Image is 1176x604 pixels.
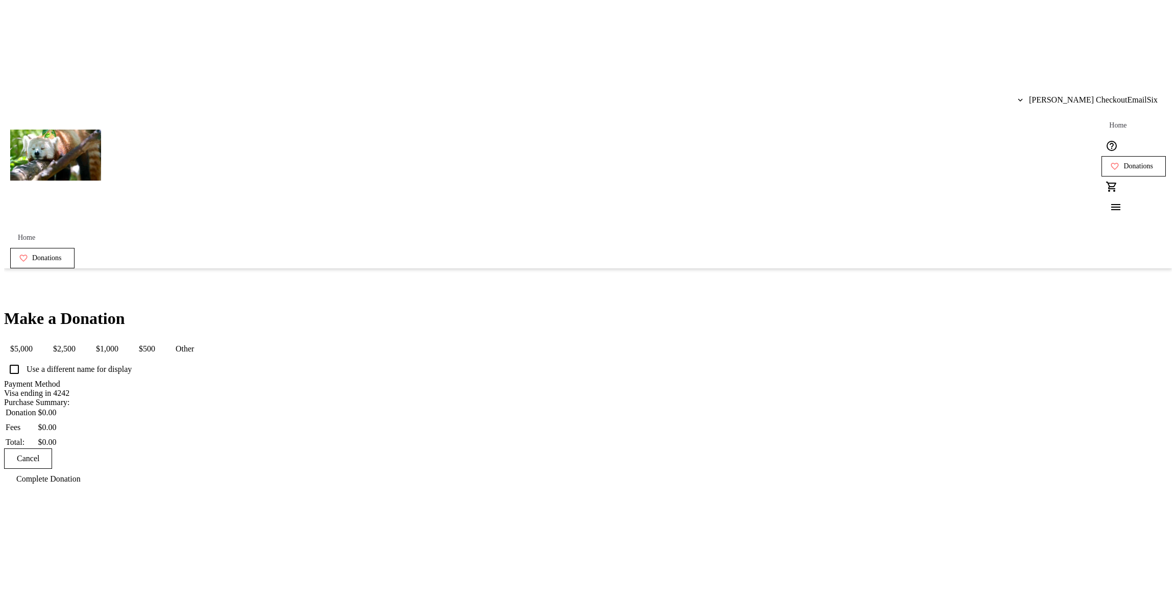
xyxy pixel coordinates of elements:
[18,234,35,242] span: Home
[17,454,39,463] span: Cancel
[10,248,75,268] a: Donations
[32,254,62,262] span: Donations
[1123,162,1153,170] span: Donations
[4,398,220,407] div: Purchase Summary:
[4,339,39,359] span: $5,000
[1101,115,1134,136] a: Home
[24,365,132,374] label: Use a different name for display
[1101,136,1122,156] button: Help
[4,469,93,489] button: Complete Donation
[1029,95,1158,105] span: [PERSON_NAME] CheckoutEmailSix
[10,130,101,181] img: Andrew New Develop Org's Logo
[47,339,82,359] span: $2,500
[4,309,220,328] h1: Make a Donation
[1010,90,1166,110] button: [PERSON_NAME] CheckoutEmailSix
[169,339,200,359] span: Other
[133,339,161,359] span: $500
[1101,156,1166,177] a: Donations
[1109,121,1126,130] span: Home
[38,423,57,432] span: $0.00
[1101,177,1122,197] button: Cart
[5,434,37,447] td: Total:
[4,448,52,469] button: Cancel
[4,380,60,388] label: Payment Method
[5,419,37,433] td: Fees
[16,474,81,484] span: Complete Donation
[10,228,43,248] a: Home
[5,408,37,418] td: Donation
[1101,197,1122,217] button: Menu
[38,438,57,446] span: $0.00
[38,408,57,418] td: $0.00
[90,339,125,359] span: $1,000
